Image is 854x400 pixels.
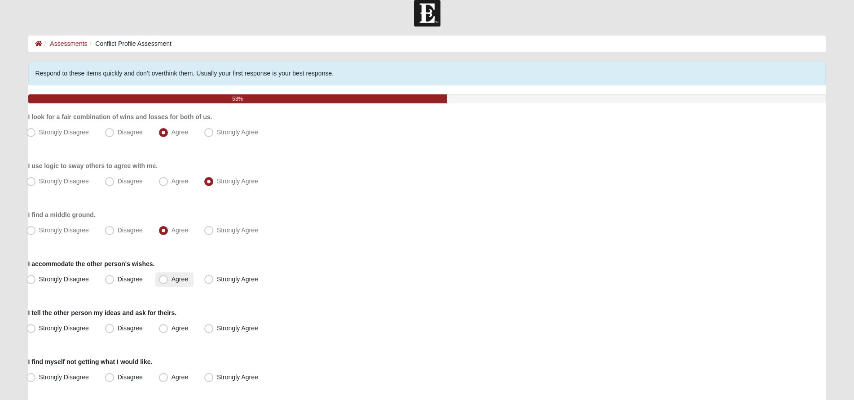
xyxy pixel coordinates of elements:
[172,129,188,136] span: Agree
[217,178,258,185] span: Strongly Agree
[118,227,143,234] span: Disagree
[39,276,89,283] span: Strongly Disagree
[28,161,158,170] label: I use logic to sway others to agree with me.
[28,308,177,317] label: I tell the other person my ideas and ask for theirs.
[39,373,89,381] span: Strongly Disagree
[172,227,188,234] span: Agree
[172,178,188,185] span: Agree
[172,373,188,381] span: Agree
[217,276,258,283] span: Strongly Agree
[50,40,87,47] a: Assessments
[217,227,258,234] span: Strongly Agree
[28,210,96,219] label: I find a middle ground.
[39,129,89,136] span: Strongly Disagree
[172,276,188,283] span: Agree
[28,112,212,121] label: I look for a fair combination of wins and losses for both of us.
[39,324,89,332] span: Strongly Disagree
[118,276,143,283] span: Disagree
[39,178,89,185] span: Strongly Disagree
[217,373,258,381] span: Strongly Agree
[28,94,447,103] div: 53%
[172,324,188,332] span: Agree
[39,227,89,234] span: Strongly Disagree
[118,324,143,332] span: Disagree
[28,259,155,268] label: I accommodate the other person's wishes.
[28,357,153,366] label: I find myself not getting what I would like.
[118,129,143,136] span: Disagree
[118,178,143,185] span: Disagree
[118,373,143,381] span: Disagree
[88,39,172,49] li: Conflict Profile Assessment
[217,129,258,136] span: Strongly Agree
[35,70,334,77] span: Respond to these items quickly and don’t overthink them. Usually your first response is your best...
[217,324,258,332] span: Strongly Agree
